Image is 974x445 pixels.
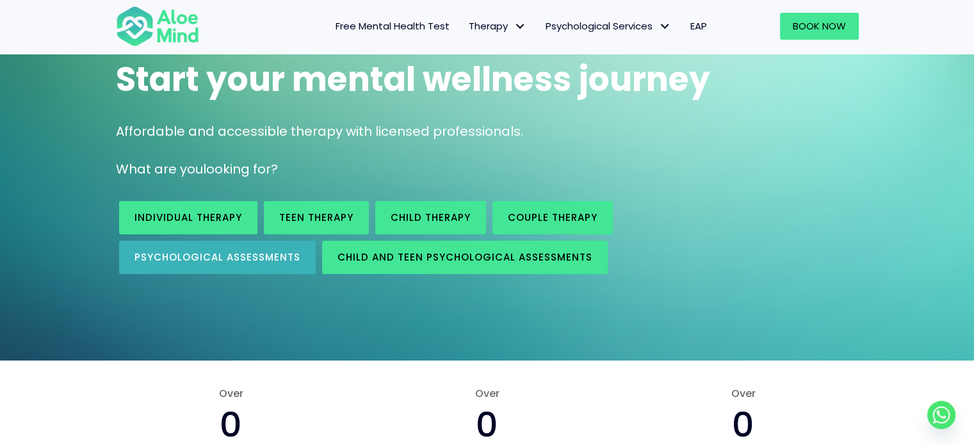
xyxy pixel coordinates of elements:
a: Psychological assessments [119,241,316,274]
span: What are you [116,160,203,178]
a: Individual therapy [119,201,257,234]
nav: Menu [216,13,717,40]
p: Affordable and accessible therapy with licensed professionals. [116,122,859,141]
span: Psychological Services [546,19,671,33]
span: looking for? [203,160,278,178]
a: Child and Teen Psychological assessments [322,241,608,274]
span: Child and Teen Psychological assessments [337,250,592,264]
span: Psychological Services: submenu [656,17,674,36]
span: Over [116,386,346,401]
span: Psychological assessments [134,250,300,264]
a: Whatsapp [927,401,955,429]
span: Teen Therapy [279,211,353,224]
a: EAP [681,13,717,40]
span: Couple therapy [508,211,597,224]
span: Individual therapy [134,211,242,224]
a: Psychological ServicesPsychological Services: submenu [536,13,681,40]
span: Therapy [469,19,526,33]
span: Free Mental Health Test [336,19,450,33]
a: Free Mental Health Test [326,13,459,40]
span: Start your mental wellness journey [116,56,710,102]
img: Aloe mind Logo [116,5,199,47]
span: EAP [690,19,707,33]
span: Over [371,386,602,401]
a: Couple therapy [492,201,613,234]
a: Child Therapy [375,201,486,234]
span: Therapy: submenu [511,17,530,36]
span: Child Therapy [391,211,471,224]
a: Teen Therapy [264,201,369,234]
a: TherapyTherapy: submenu [459,13,536,40]
span: Book Now [793,19,846,33]
a: Book Now [780,13,859,40]
span: Over [628,386,858,401]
